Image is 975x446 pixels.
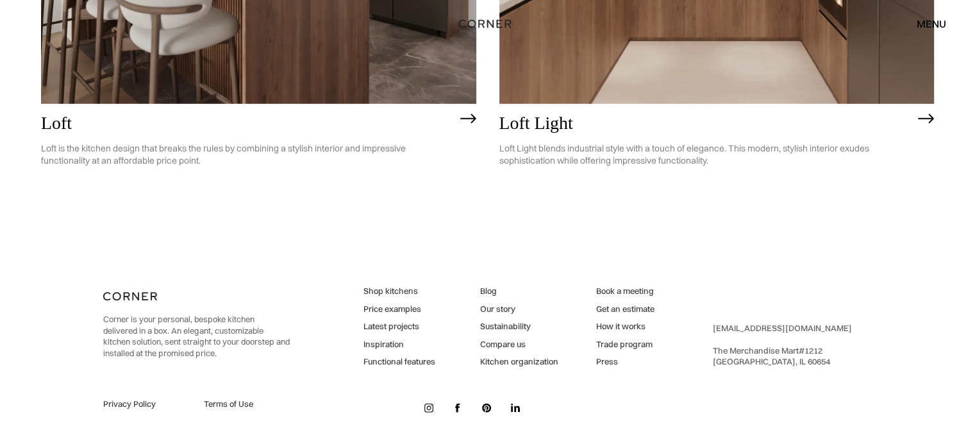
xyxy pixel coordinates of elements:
[41,133,454,176] p: Loft is the kitchen design that breaks the rules by combining a stylish interior and impressive f...
[904,13,946,35] div: menu
[596,321,654,332] a: How it works
[479,321,558,332] a: Sustainability
[204,399,290,410] a: Terms of Use
[479,339,558,350] a: Compare us
[917,19,946,29] div: menu
[596,286,654,297] a: Book a meeting
[479,286,558,297] a: Blog
[363,356,435,368] a: Functional features
[499,114,912,133] h2: Loft Light
[363,304,435,315] a: Price examples
[479,356,558,368] a: Kitchen organization
[454,15,521,32] a: home
[363,339,435,350] a: Inspiration
[363,286,435,297] a: Shop kitchens
[713,323,852,368] div: ‍ The Merchandise Mart #1212 ‍ [GEOGRAPHIC_DATA], IL 60654
[713,323,852,333] a: [EMAIL_ADDRESS][DOMAIN_NAME]
[479,304,558,315] a: Our story
[596,339,654,350] a: Trade program
[596,356,654,368] a: Press
[499,133,912,176] p: Loft Light blends industrial style with a touch of elegance. This modern, stylish interior exudes...
[103,399,189,410] a: Privacy Policy
[41,114,454,133] h2: Loft
[596,304,654,315] a: Get an estimate
[363,321,435,332] a: Latest projects
[103,314,290,359] p: Corner is your personal, bespoke kitchen delivered in a box. An elegant, customizable kitchen sol...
